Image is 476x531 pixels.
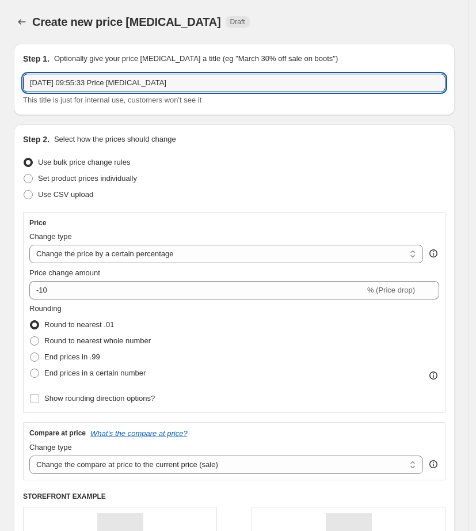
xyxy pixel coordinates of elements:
button: Price change jobs [14,14,30,30]
input: 30% off holiday sale [23,74,445,92]
span: Round to nearest whole number [44,336,151,345]
span: Change type [29,443,72,452]
p: Select how the prices should change [54,134,176,145]
input: -15 [29,281,365,299]
h3: Compare at price [29,428,86,438]
button: What's the compare at price? [90,429,188,438]
span: End prices in a certain number [44,369,146,377]
span: Change type [29,232,72,241]
span: This title is just for internal use, customers won't see it [23,96,201,104]
span: Rounding [29,304,62,313]
span: Use bulk price change rules [38,158,130,166]
span: % (Price drop) [367,286,415,294]
h6: STOREFRONT EXAMPLE [23,492,445,501]
span: Create new price [MEDICAL_DATA] [32,16,221,28]
p: Optionally give your price [MEDICAL_DATA] a title (eg "March 30% off sale on boots") [54,53,338,65]
span: Price change amount [29,268,100,277]
span: Show rounding direction options? [44,394,155,403]
span: Round to nearest .01 [44,320,114,329]
span: Draft [230,17,245,26]
h3: Price [29,218,46,227]
h2: Step 2. [23,134,49,145]
h2: Step 1. [23,53,49,65]
div: help [428,248,439,259]
span: Set product prices individually [38,174,137,183]
span: Use CSV upload [38,190,93,199]
div: help [428,458,439,470]
span: End prices in .99 [44,352,100,361]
